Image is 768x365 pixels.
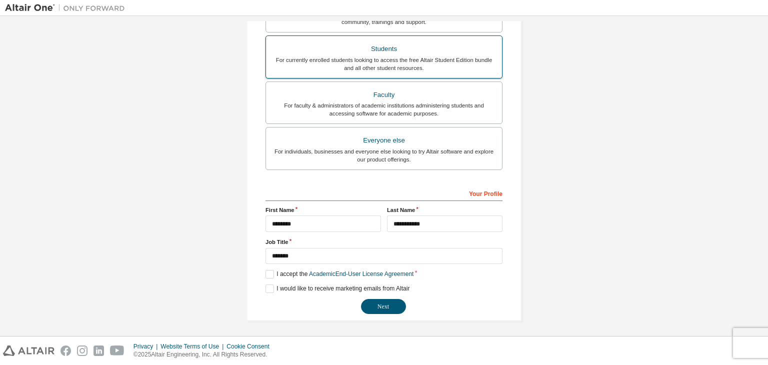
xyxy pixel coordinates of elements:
[133,342,160,350] div: Privacy
[387,206,502,214] label: Last Name
[110,345,124,356] img: youtube.svg
[5,3,130,13] img: Altair One
[93,345,104,356] img: linkedin.svg
[265,284,409,293] label: I would like to receive marketing emails from Altair
[160,342,226,350] div: Website Terms of Use
[272,42,496,56] div: Students
[60,345,71,356] img: facebook.svg
[272,88,496,102] div: Faculty
[272,56,496,72] div: For currently enrolled students looking to access the free Altair Student Edition bundle and all ...
[226,342,275,350] div: Cookie Consent
[265,270,413,278] label: I accept the
[3,345,54,356] img: altair_logo.svg
[133,350,275,359] p: © 2025 Altair Engineering, Inc. All Rights Reserved.
[272,147,496,163] div: For individuals, businesses and everyone else looking to try Altair software and explore our prod...
[265,206,381,214] label: First Name
[77,345,87,356] img: instagram.svg
[265,238,502,246] label: Job Title
[265,185,502,201] div: Your Profile
[272,101,496,117] div: For faculty & administrators of academic institutions administering students and accessing softwa...
[272,133,496,147] div: Everyone else
[309,270,413,277] a: Academic End-User License Agreement
[361,299,406,314] button: Next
